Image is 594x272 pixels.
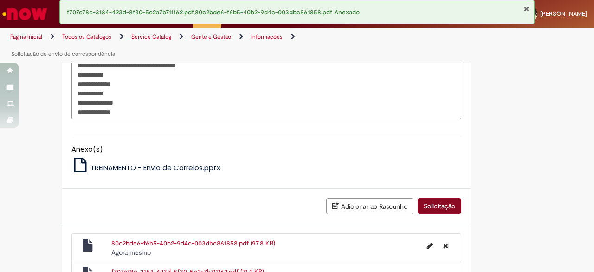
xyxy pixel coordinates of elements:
[326,198,413,214] button: Adicionar ao Rascunho
[90,163,220,172] span: TREINAMENTO - Envio de Correios.pptx
[191,33,231,40] a: Gente e Gestão
[67,8,360,16] span: f707c78c-3184-423d-8f30-5c2a7b711162.pdf,80c2bde6-f6b5-40b2-9d4c-003dbc861858.pdf Anexado
[62,33,111,40] a: Todos os Catálogos
[251,33,283,40] a: Informações
[131,33,171,40] a: Service Catalog
[71,58,461,119] textarea: Descrição
[421,239,438,253] button: Editar nome de arquivo 80c2bde6-f6b5-40b2-9d4c-003dbc861858.pdf
[7,28,389,63] ul: Trilhas de página
[71,146,461,153] h5: Anexo(s)
[10,33,42,40] a: Página inicial
[438,239,454,253] button: Excluir 80c2bde6-f6b5-40b2-9d4c-003dbc861858.pdf
[11,50,115,58] a: Solicitação de envio de correspondência
[1,5,49,23] img: ServiceNow
[523,5,529,13] button: Fechar Notificação
[71,163,220,172] a: TREINAMENTO - Envio de Correios.pptx
[418,198,461,214] button: Solicitação
[111,248,151,257] span: Agora mesmo
[111,248,151,257] time: 29/09/2025 10:35:23
[540,10,587,18] span: [PERSON_NAME]
[111,239,275,247] a: 80c2bde6-f6b5-40b2-9d4c-003dbc861858.pdf (97.8 KB)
